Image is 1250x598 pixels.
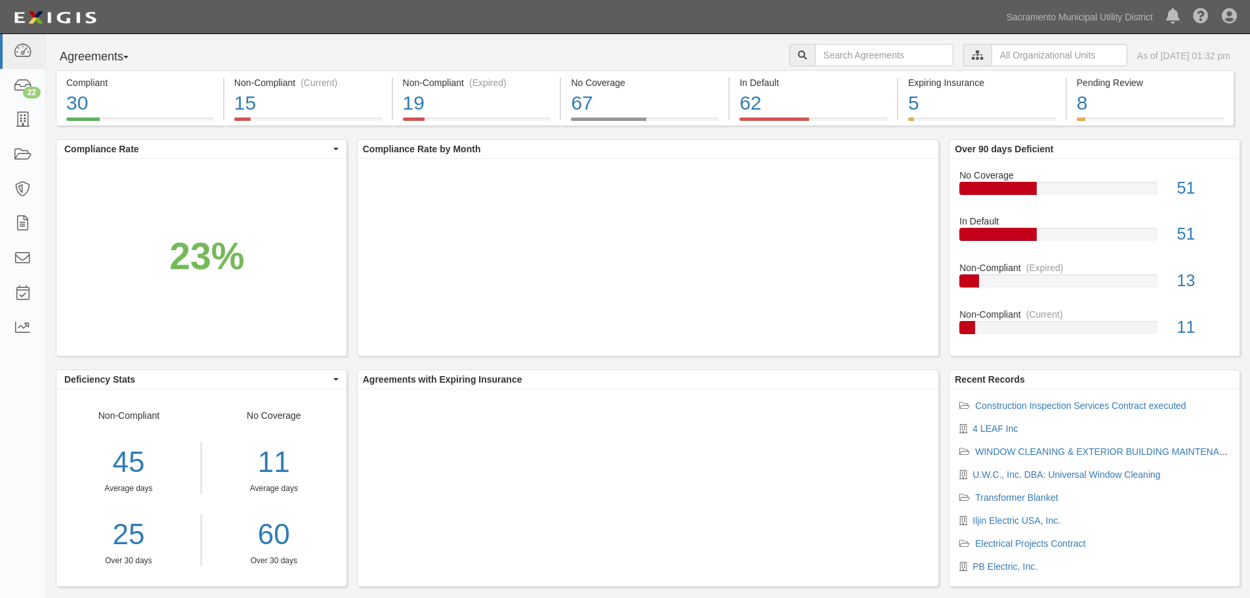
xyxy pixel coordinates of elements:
input: All Organizational Units [991,44,1127,66]
a: PB Electric, Inc. [972,561,1037,572]
div: 51 [1167,177,1240,200]
div: Over 30 days [56,555,201,566]
a: Non-Compliant(Current)15 [224,117,392,128]
a: Non-Compliant(Expired)19 [393,117,560,128]
div: No Coverage [949,169,1240,182]
a: Transformer Blanket [975,492,1058,503]
div: 5 [908,89,1056,117]
img: logo-5460c22ac91f19d4615b14bd174203de0afe785f0fc80cf4dbbc73dc1793850b.png [10,6,100,30]
div: 15 [234,89,382,117]
a: Sacramento Municipal Utility District [1000,4,1159,30]
div: No Coverage [571,76,719,89]
div: Compliant [66,76,213,89]
a: WINDOW CLEANING & EXTERIOR BUILDING MAINTENANCE [975,446,1238,457]
a: 25 [56,514,201,555]
span: Compliance Rate [64,142,330,156]
a: Non-Compliant(Current)11 [959,308,1230,345]
div: Non-Compliant (Expired) [403,76,551,89]
a: Construction Inspection Services Contract executed [975,400,1186,411]
div: 13 [1167,269,1240,293]
button: Compliance Rate [56,140,346,158]
div: Non-Compliant (Current) [234,76,382,89]
div: Over 30 days [211,555,337,566]
a: In Default62 [730,117,897,128]
i: Help Center - Complianz [1193,9,1209,25]
a: U.W.C., Inc. DBA: Universal Window Cleaning [972,469,1160,480]
a: Electrical Projects Contract [975,538,1085,549]
div: 51 [1167,223,1240,246]
a: No Coverage51 [959,169,1230,215]
div: Pending Review [1077,76,1224,89]
a: Compliant30 [56,117,223,128]
b: Recent Records [955,374,1025,385]
div: Non-Compliant [949,261,1240,274]
div: As of [DATE] 01:32 pm [1137,49,1230,62]
button: Deficiency Stats [56,370,346,389]
div: 67 [571,89,719,117]
div: 8 [1077,89,1224,117]
a: 60 [211,514,337,555]
b: Agreements with Expiring Insurance [363,374,522,385]
a: No Coverage67 [561,117,728,128]
a: 4 LEAF Inc [972,423,1018,434]
div: 22 [23,87,41,98]
div: 45 [56,442,201,483]
a: In Default51 [959,215,1230,261]
div: 11 [1167,316,1240,339]
div: In Default [740,76,887,89]
div: Non-Compliant [949,308,1240,321]
div: (Current) [301,76,337,89]
div: No Coverage [201,409,346,566]
input: Search Agreements [815,44,953,66]
div: In Default [949,215,1240,228]
div: 23% [169,230,244,284]
div: (Current) [1026,308,1063,321]
div: 30 [66,89,213,117]
div: Non-Compliant [56,409,201,566]
a: Expiring Insurance5 [898,117,1066,128]
div: (Expired) [1026,261,1064,274]
a: Non-Compliant(Expired)13 [959,261,1230,308]
div: 11 [211,442,337,483]
a: Iljin Electric USA, Inc. [972,515,1060,526]
a: Pending Review8 [1067,117,1234,128]
div: Average days [56,483,201,494]
b: Compliance Rate by Month [363,144,481,154]
span: Deficiency Stats [64,373,330,386]
div: Expiring Insurance [908,76,1056,89]
div: Average days [211,483,337,494]
b: Over 90 days Deficient [955,144,1053,154]
div: 19 [403,89,551,117]
div: 62 [740,89,887,117]
button: Agreements [56,44,154,70]
div: (Expired) [469,76,507,89]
